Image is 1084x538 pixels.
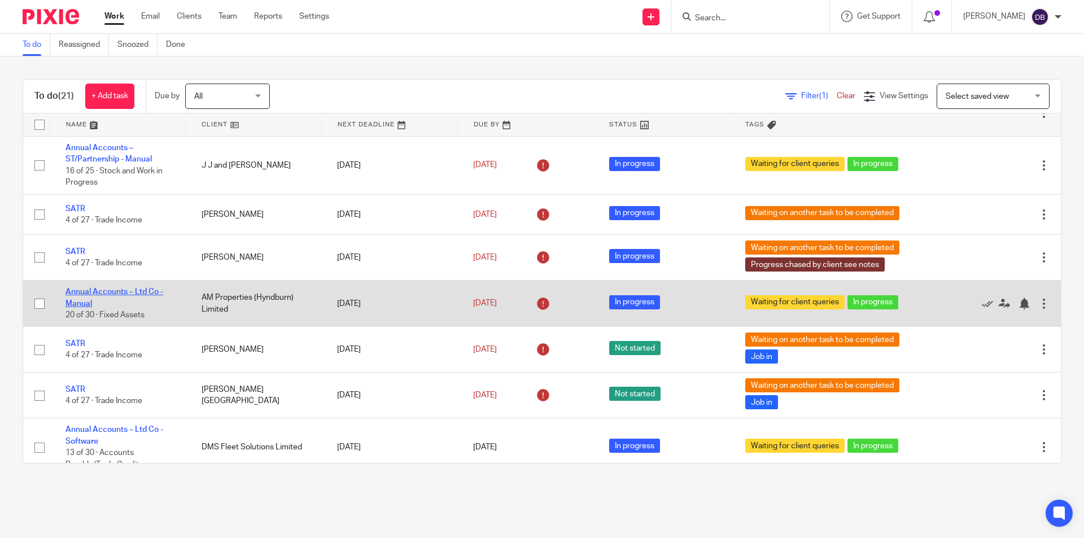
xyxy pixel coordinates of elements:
td: [DATE] [326,235,462,281]
td: AM Properties (Hyndburn) Limited [190,281,326,327]
a: Annual Accounts – Ltd Co - Manual [65,288,163,307]
span: In progress [847,295,898,309]
span: Progress chased by client see notes [745,257,885,272]
span: All [194,93,203,100]
a: Team [218,11,237,22]
span: Not started [609,341,661,355]
span: [DATE] [473,391,497,399]
span: Select saved view [946,93,1009,100]
span: Waiting for client queries [745,295,845,309]
span: In progress [609,157,660,171]
a: SATR [65,248,85,256]
span: (1) [819,92,828,100]
span: In progress [609,206,660,220]
span: 4 of 27 · Trade Income [65,216,142,224]
td: [DATE] [326,418,462,476]
span: 4 of 27 · Trade Income [65,352,142,360]
td: [PERSON_NAME] [190,327,326,373]
a: Clear [837,92,855,100]
span: [DATE] [473,345,497,353]
a: + Add task [85,84,134,109]
span: Waiting on another task to be completed [745,378,899,392]
a: Snoozed [117,34,158,56]
span: Job in [745,395,778,409]
a: Reports [254,11,282,22]
span: [DATE] [473,443,497,451]
span: In progress [609,439,660,453]
a: Mark as done [982,298,999,309]
span: [DATE] [473,253,497,261]
span: [DATE] [473,161,497,169]
span: Waiting on another task to be completed [745,240,899,255]
p: [PERSON_NAME] [963,11,1025,22]
td: [DATE] [326,194,462,234]
img: Pixie [23,9,79,24]
span: 20 of 30 · Fixed Assets [65,311,145,319]
img: svg%3E [1031,8,1049,26]
span: Filter [801,92,837,100]
span: Tags [745,121,764,128]
span: Job in [745,349,778,364]
span: [DATE] [473,211,497,218]
td: [DATE] [326,327,462,373]
span: In progress [609,249,660,263]
a: Clients [177,11,202,22]
p: Due by [155,90,180,102]
span: (21) [58,91,74,100]
td: [DATE] [326,373,462,418]
span: 16 of 25 · Stock and Work in Progress [65,167,163,187]
a: Done [166,34,194,56]
td: DMS Fleet Solutions Limited [190,418,326,476]
a: SATR [65,340,85,348]
a: To do [23,34,50,56]
a: Annual Accounts – ST/Partnership - Manual [65,144,152,163]
td: [PERSON_NAME] [190,235,326,281]
td: [DATE] [326,137,462,195]
a: SATR [65,205,85,213]
span: Waiting for client queries [745,157,845,171]
a: SATR [65,386,85,393]
span: Waiting for client queries [745,439,845,453]
td: [PERSON_NAME] [190,194,326,234]
span: Get Support [857,12,901,20]
span: View Settings [880,92,928,100]
input: Search [694,14,795,24]
a: Email [141,11,160,22]
span: 13 of 30 · Accounts Payable/Trade Creditors [65,449,150,469]
a: Annual Accounts – Ltd Co - Software [65,426,163,445]
span: Waiting on another task to be completed [745,333,899,347]
span: In progress [609,295,660,309]
h1: To do [34,90,74,102]
span: Not started [609,387,661,401]
a: Reassigned [59,34,109,56]
td: [PERSON_NAME][GEOGRAPHIC_DATA] [190,373,326,418]
span: In progress [847,439,898,453]
span: 4 of 27 · Trade Income [65,397,142,405]
span: In progress [847,157,898,171]
a: Settings [299,11,329,22]
span: Waiting on another task to be completed [745,206,899,220]
span: 4 of 27 · Trade Income [65,259,142,267]
a: Work [104,11,124,22]
span: [DATE] [473,300,497,308]
td: [DATE] [326,281,462,327]
td: J J and [PERSON_NAME] [190,137,326,195]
